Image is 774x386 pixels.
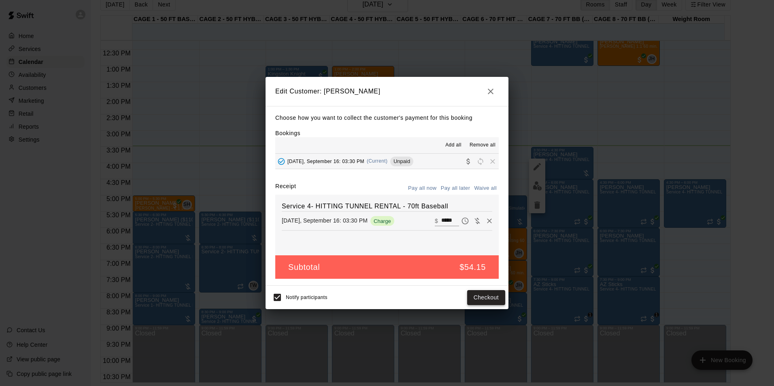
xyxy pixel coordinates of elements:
span: (Current) [367,158,388,164]
span: Pay later [459,217,471,224]
h2: Edit Customer: [PERSON_NAME] [266,77,508,106]
p: $ [435,217,438,225]
button: Remove [483,215,495,227]
button: Add all [440,139,466,152]
span: Add all [445,141,461,149]
span: Waive payment [471,217,483,224]
h5: Subtotal [288,262,320,273]
span: Collect payment [462,158,474,164]
label: Receipt [275,182,296,195]
button: Waive all [472,182,499,195]
button: Pay all now [406,182,439,195]
span: Charge [370,218,394,224]
p: [DATE], September 16: 03:30 PM [282,216,368,225]
span: Unpaid [390,158,413,164]
span: Remove [487,158,499,164]
span: Remove all [470,141,495,149]
button: Remove all [466,139,499,152]
button: Pay all later [439,182,472,195]
span: Reschedule [474,158,487,164]
p: Choose how you want to collect the customer's payment for this booking [275,113,499,123]
button: Checkout [467,290,505,305]
label: Bookings [275,130,300,136]
button: Added - Collect Payment[DATE], September 16: 03:30 PM(Current)UnpaidCollect paymentRescheduleRemove [275,154,499,169]
span: [DATE], September 16: 03:30 PM [287,158,364,164]
button: Added - Collect Payment [275,155,287,168]
h5: $54.15 [459,262,486,273]
h6: Service 4- HITTING TUNNEL RENTAL - 70ft Baseball [282,201,492,212]
span: Notify participants [286,295,327,301]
